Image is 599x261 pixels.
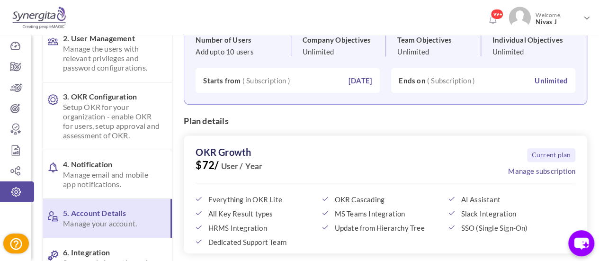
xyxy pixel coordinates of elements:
span: AI Assistant [461,195,570,204]
b: Starts from [203,76,241,85]
span: OKR Cascading [334,195,443,204]
span: 99+ [491,9,503,19]
button: chat-button [568,230,594,256]
span: Slack Integration [461,209,570,218]
span: Unlimited [397,47,429,56]
span: Dedicated Support Team [208,238,317,246]
span: $72/ [196,161,575,183]
span: 3. OKR Configuration [63,92,162,140]
label: OKR Growth [196,147,251,157]
span: ( Subscription ) [427,76,475,85]
span: Manage the users with relevant privileges and password configurations. [63,44,162,72]
span: Unlimited [492,47,524,56]
span: MS Teams Integration [334,209,443,218]
span: Manage your account. [63,219,161,228]
label: Number of Users [196,35,290,45]
label: [DATE] [349,76,372,85]
span: ( Subscription ) [242,76,290,85]
h4: Plan details [184,117,587,126]
span: Welcome, [531,7,582,30]
img: Photo [509,7,531,29]
span: Nivas J [536,18,580,26]
label: Team Objectives [397,35,480,45]
label: Company Objectives [303,35,385,45]
a: Notifications [485,12,500,27]
label: Individual Objectives [492,35,575,45]
span: Unlimited [303,47,334,56]
span: Setup OKR for your organization - enable OKR for users, setup approval and assessment of OKR. [63,102,162,140]
a: Manage subscription [508,166,575,176]
span: Everything in OKR Lite [208,195,317,204]
label: Unlimited [535,76,568,85]
img: Logo [11,6,67,30]
b: User / [219,162,243,171]
span: Add upto 10 users [196,47,253,56]
span: 2. User Management [63,34,162,72]
span: SSO (Single Sign-On) [461,224,570,232]
span: Manage email and mobile app notifications. [63,170,162,189]
span: HRMS Integration [208,224,317,232]
span: All Key Result types [208,209,317,218]
span: 5. Account Details [63,208,161,228]
b: Year [243,162,262,171]
b: Ends on [399,76,425,85]
span: 4. Notification [63,160,162,189]
span: Update from Hierarchy Tree [334,224,443,232]
a: Photo Welcome,Nivas J [505,3,594,30]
